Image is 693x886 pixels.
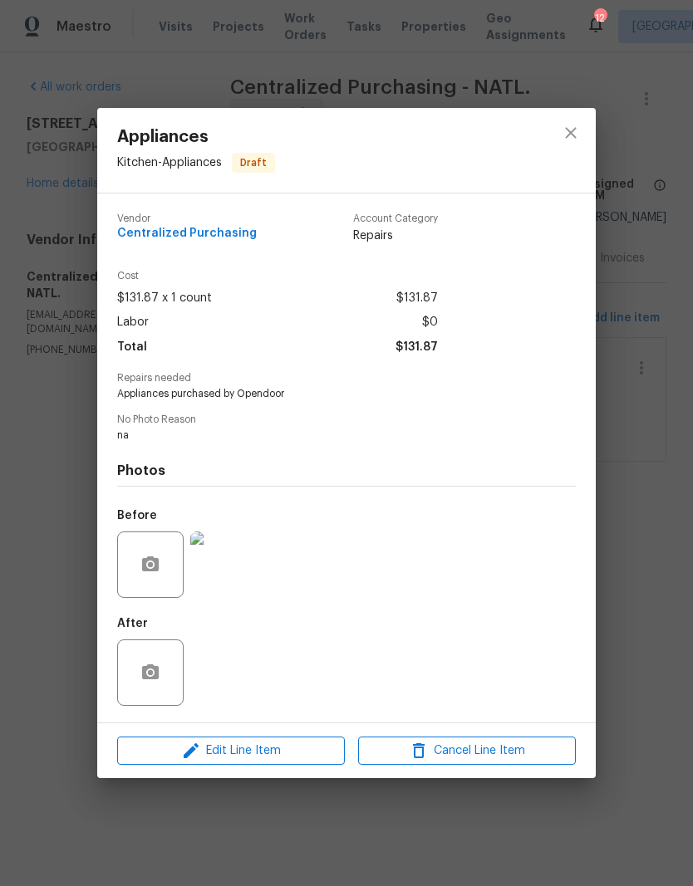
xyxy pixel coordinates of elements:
h4: Photos [117,463,576,479]
span: Centralized Purchasing [117,228,257,240]
span: Kitchen - Appliances [117,157,222,169]
button: Edit Line Item [117,737,345,766]
span: Repairs needed [117,373,576,384]
span: Repairs [353,228,438,244]
span: Appliances [117,128,275,146]
h5: Before [117,510,157,521]
div: 12 [594,10,606,27]
button: Cancel Line Item [358,737,576,766]
span: Cancel Line Item [363,741,571,761]
span: na [117,428,530,443]
button: close [551,113,591,153]
span: Vendor [117,213,257,224]
span: $131.87 [396,335,438,360]
span: $0 [422,311,438,335]
span: Labor [117,311,149,335]
span: Edit Line Item [122,741,340,761]
span: Total [117,335,147,360]
span: Draft [233,154,273,171]
h5: After [117,618,148,629]
span: Appliances purchased by Opendoor [117,387,530,401]
span: $131.87 x 1 count [117,286,212,311]
span: No Photo Reason [117,414,576,425]
span: Account Category [353,213,438,224]
span: Cost [117,271,438,281]
span: $131.87 [396,286,438,311]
